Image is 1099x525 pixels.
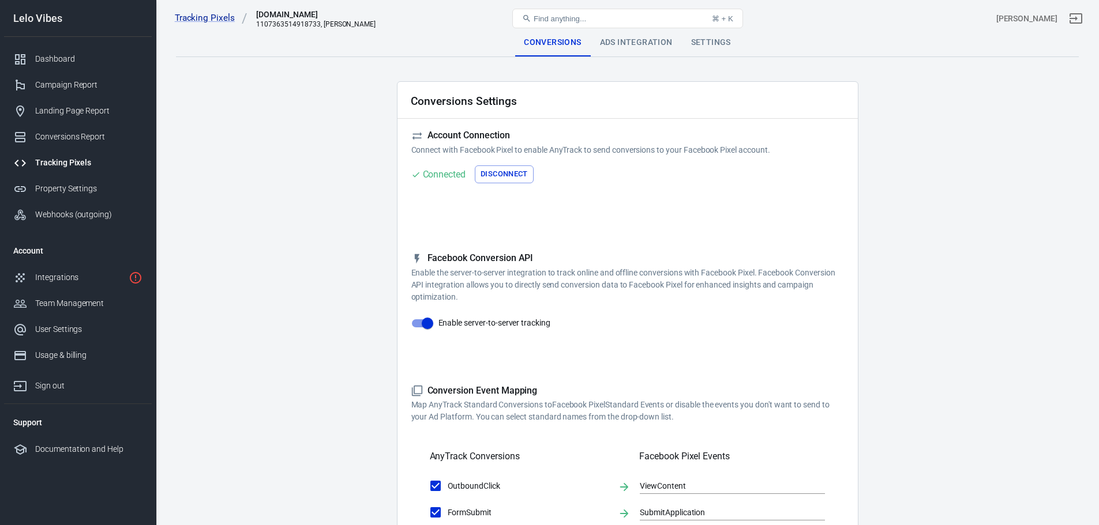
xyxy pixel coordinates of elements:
[35,105,142,117] div: Landing Page Report
[35,183,142,195] div: Property Settings
[256,9,372,20] div: lelovibes.com
[256,20,376,28] div: 1107363514918733, Lelo Vibes
[175,12,247,24] a: Tracking Pixels
[4,409,152,436] li: Support
[448,507,609,519] span: FormSubmit
[35,297,142,309] div: Team Management
[4,342,152,368] a: Usage & billing
[35,443,142,455] div: Documentation and Help
[448,480,609,492] span: OutboundClick
[411,130,844,142] h5: Account Connection
[640,478,808,493] input: Event Name
[35,79,142,91] div: Campaign Report
[35,157,142,169] div: Tracking Pixels
[35,209,142,221] div: Webhooks (outgoing)
[639,451,825,462] h5: Facebook Pixel Events
[35,380,142,392] div: Sign out
[4,265,152,290] a: Integrations
[430,451,520,462] h5: AnyTrack Conversions
[4,46,152,72] a: Dashboard
[712,14,733,23] div: ⌘ + K
[35,271,124,284] div: Integrations
[4,316,152,342] a: User Settings
[411,385,844,397] h5: Conversion Event Mapping
[411,144,844,156] p: Connect with Facebook Pixel to enable AnyTrack to send conversions to your Facebook Pixel account.
[512,9,743,28] button: Find anything...⌘ + K
[4,202,152,228] a: Webhooks (outgoing)
[411,267,844,303] p: Enable the server-to-server integration to track online and offline conversions with Facebook Pix...
[591,29,682,56] div: Ads Integration
[129,271,142,285] svg: 1 networks not verified yet
[4,237,152,265] li: Account
[411,399,844,423] p: Map AnyTrack Standard Conversions to Facebook Pixel Standard Events or disable the events you don...
[35,323,142,335] div: User Settings
[4,124,152,150] a: Conversions Report
[475,165,534,183] button: Disconnect
[411,95,517,107] h2: Conversions Settings
[4,176,152,202] a: Property Settings
[640,505,808,519] input: Event Name
[4,150,152,176] a: Tracking Pixels
[682,29,740,56] div: Settings
[438,317,550,329] span: Enable server-to-server tracking
[411,252,844,265] h5: Facebook Conversion API
[35,349,142,361] div: Usage & billing
[1062,5,1090,32] a: Sign out
[4,98,152,124] a: Landing Page Report
[4,72,152,98] a: Campaign Report
[35,131,142,143] div: Conversions Report
[35,53,142,65] div: Dashboard
[4,368,152,399] a: Sign out
[515,29,590,56] div: Conversions
[4,13,152,24] div: Lelo Vibes
[996,13,1057,25] div: Account id: ALiREBa8
[534,14,586,23] span: Find anything...
[4,290,152,316] a: Team Management
[423,167,466,182] div: Connected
